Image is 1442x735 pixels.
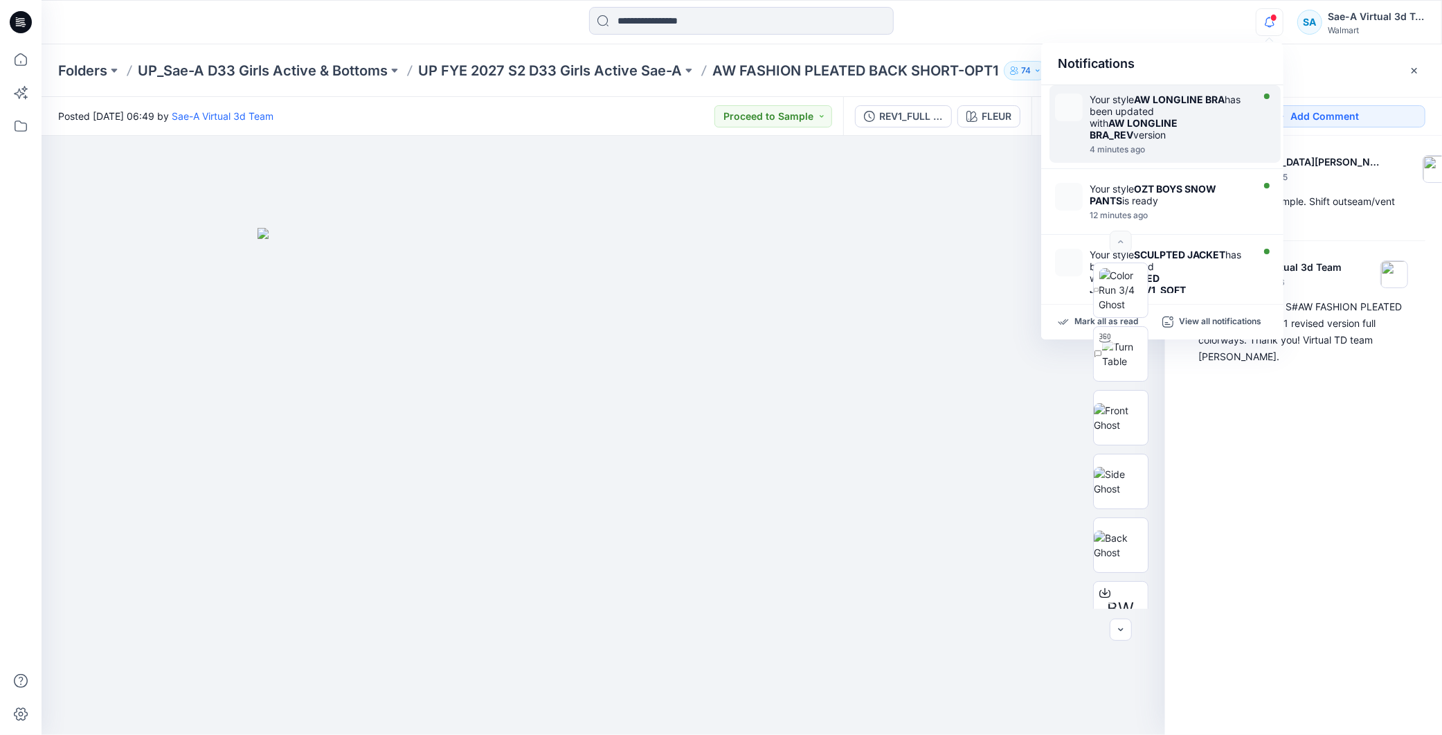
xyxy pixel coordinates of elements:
button: REV1_FULL COLORWAYS [855,105,952,127]
p: 74 [1021,63,1031,78]
p: Sae-A Virtual 3d Team [1234,259,1342,276]
div: Walmart [1328,25,1425,35]
button: Add Comment [1209,105,1425,127]
strong: OZT BOYS SNOW PANTS [1090,183,1216,206]
div: Reviewed ADM Sample. Shift outseam/vent back 1/2". [1198,193,1409,227]
img: Color Run 3/4 Ghost [1099,268,1148,312]
img: SCULPTED JACKET_REV1_SOFT SILVER [1055,249,1083,276]
div: Monday, September 15, 2025 06:34 [1090,145,1249,154]
span: Posted [DATE] 06:49 by [58,109,273,123]
div: Notifications [1041,43,1283,85]
div: Your style is ready [1090,183,1249,206]
img: Back Ghost [1094,531,1148,560]
img: AW LONGLINE BRA_REV [1055,94,1083,121]
a: UP_Sae-A D33 Girls Active & Bottoms [138,61,388,80]
strong: AW LONGLINE BRA [1134,94,1225,105]
div: FLEUR [982,109,1011,124]
img: OZT BOYS SNOW PANTS_ADM_SaeA_090925 [1055,183,1083,211]
p: AW FASHION PLEATED BACK SHORT-OPT1 [712,61,998,80]
span: BW [1108,596,1135,621]
button: FLEUR [957,105,1020,127]
a: Folders [58,61,107,80]
div: Hi We've uploaded S#AW FASHION PLEATED BACK SHORT-OPT1 revised version full colorways. Thank you!... [1198,299,1409,365]
div: Sae-A Virtual 3d Team [1328,8,1425,25]
div: Your style has been updated with version [1090,94,1249,141]
a: UP FYE 2027 S2 D33 Girls Active Sae-A [418,61,682,80]
div: SA [1297,10,1322,35]
div: Your style has been updated with version [1090,249,1249,308]
strong: SCULPTED JACKET_REV1_SOFT SILVER [1090,272,1186,308]
p: [DATE] 20:05 [1234,170,1384,184]
p: Mark all as read [1074,316,1138,328]
img: Front Ghost [1094,403,1148,432]
p: View all notifications [1179,316,1261,328]
div: Monday, September 15, 2025 06:26 [1090,211,1249,220]
strong: AW LONGLINE BRA_REV [1090,117,1178,141]
p: [DATE] 14:16 [1234,276,1342,290]
a: Sae-A Virtual 3d Team [172,110,273,122]
button: 74 [1004,61,1048,80]
img: Turn Table [1102,339,1148,369]
div: REV1_FULL COLORWAYS [879,109,943,124]
p: [MEDICAL_DATA][PERSON_NAME] [1234,154,1384,170]
img: Side Ghost [1094,467,1148,496]
strong: SCULPTED JACKET [1134,249,1225,260]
